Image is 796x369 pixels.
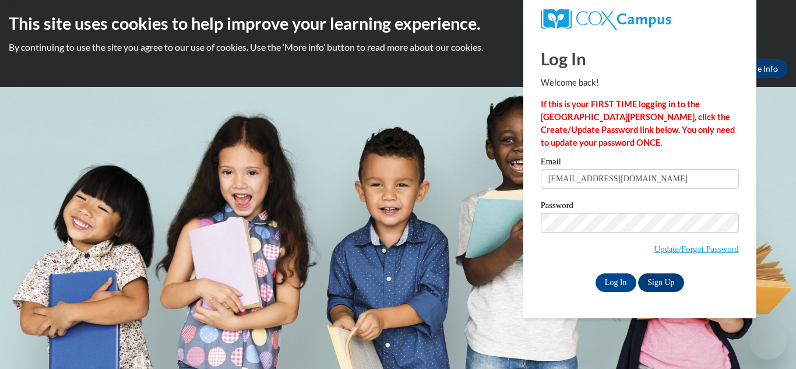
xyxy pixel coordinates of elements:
h1: Log In [541,47,739,71]
img: COX Campus [541,9,671,30]
a: More Info [732,59,787,78]
p: By continuing to use the site you agree to our use of cookies. Use the ‘More info’ button to read... [9,41,787,54]
label: Email [541,157,739,169]
input: Log In [596,273,636,292]
iframe: Button to launch messaging window [749,322,787,360]
a: COX Campus [541,9,739,30]
strong: If this is your FIRST TIME logging in to the [GEOGRAPHIC_DATA][PERSON_NAME], click the Create/Upd... [541,99,735,147]
label: Password [541,201,739,213]
a: Sign Up [638,273,684,292]
h2: This site uses cookies to help improve your learning experience. [9,12,787,35]
p: Welcome back! [541,76,739,89]
a: Update/Forgot Password [654,244,739,254]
